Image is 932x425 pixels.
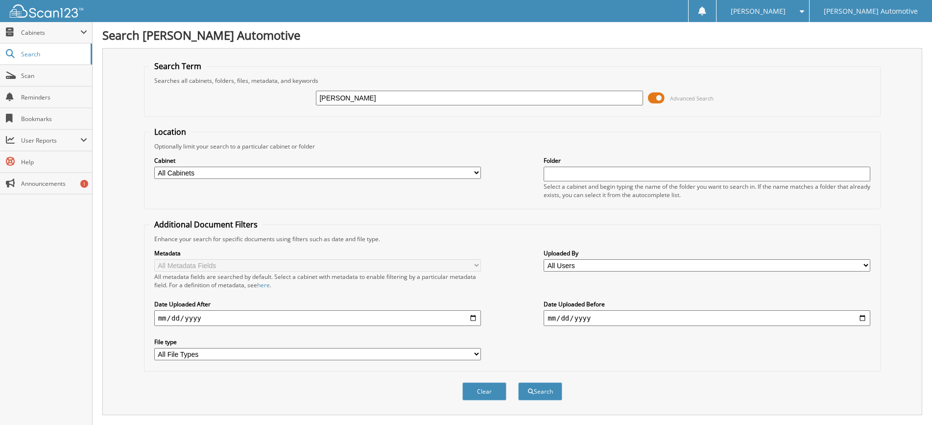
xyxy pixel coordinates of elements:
[149,61,206,72] legend: Search Term
[154,249,481,257] label: Metadata
[257,281,270,289] a: here
[544,249,870,257] label: Uploaded By
[731,8,786,14] span: [PERSON_NAME]
[102,27,922,43] h1: Search [PERSON_NAME] Automotive
[21,93,87,101] span: Reminders
[544,300,870,308] label: Date Uploaded Before
[544,182,870,199] div: Select a cabinet and begin typing the name of the folder you want to search in. If the name match...
[149,126,191,137] legend: Location
[544,310,870,326] input: end
[21,28,80,37] span: Cabinets
[149,219,263,230] legend: Additional Document Filters
[462,382,506,400] button: Clear
[149,235,876,243] div: Enhance your search for specific documents using filters such as date and file type.
[10,4,83,18] img: scan123-logo-white.svg
[154,273,481,289] div: All metadata fields are searched by default. Select a cabinet with metadata to enable filtering b...
[80,180,88,188] div: 1
[21,158,87,166] span: Help
[21,179,87,188] span: Announcements
[518,382,562,400] button: Search
[21,115,87,123] span: Bookmarks
[544,156,870,165] label: Folder
[824,8,918,14] span: [PERSON_NAME] Automotive
[154,300,481,308] label: Date Uploaded After
[21,50,86,58] span: Search
[670,95,714,102] span: Advanced Search
[154,338,481,346] label: File type
[154,156,481,165] label: Cabinet
[149,142,876,150] div: Optionally limit your search to a particular cabinet or folder
[21,136,80,145] span: User Reports
[21,72,87,80] span: Scan
[149,76,876,85] div: Searches all cabinets, folders, files, metadata, and keywords
[154,310,481,326] input: start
